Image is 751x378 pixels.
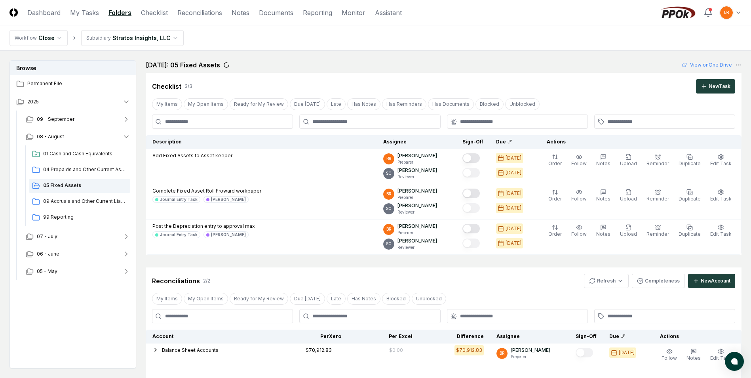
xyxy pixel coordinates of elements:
[348,330,419,344] th: Per Excel
[290,293,325,305] button: Due Today
[19,128,137,145] button: 08 - August
[609,333,641,340] div: Due
[548,196,562,202] span: Order
[19,145,137,228] div: 08 - August
[290,98,325,110] button: Due Today
[29,195,130,209] a: 09 Accruals and Other Current Liabilities
[397,209,437,215] p: Reviewer
[386,226,392,232] span: BR
[709,152,733,169] button: Edit Task
[43,214,127,221] span: 99 Reporting
[428,98,474,110] button: Has Documents
[570,187,588,204] button: Follow
[646,160,669,166] span: Reminder
[29,163,130,177] a: 04 Prepaids and Other Current Assets
[710,160,732,166] span: Edit Task
[688,274,735,288] button: NewAccount
[571,160,587,166] span: Follow
[177,8,222,17] a: Reconciliations
[701,277,730,284] div: New Account
[397,167,437,174] p: [PERSON_NAME]
[462,203,480,213] button: Mark complete
[659,6,697,19] img: PPOk logo
[547,187,563,204] button: Order
[27,8,61,17] a: Dashboard
[386,156,392,162] span: BR
[146,135,377,149] th: Description
[10,8,18,17] img: Logo
[490,330,569,344] th: Assignee
[679,231,701,237] span: Duplicate
[10,75,137,93] a: Permanent File
[10,30,184,46] nav: breadcrumb
[152,223,255,230] p: Post the Depreciation entry to approval max
[646,231,669,237] span: Reminder
[645,223,671,239] button: Reminder
[696,79,735,94] button: NewTask
[141,8,168,17] a: Checklist
[709,347,733,363] button: Edit Task
[162,347,219,353] span: Balance Sheet Accounts
[162,347,219,354] button: Balance Sheet Accounts
[570,223,588,239] button: Follow
[152,82,181,91] div: Checklist
[342,8,365,17] a: Monitor
[677,187,702,204] button: Duplicate
[382,98,426,110] button: Has Reminders
[632,274,685,288] button: Completeness
[152,152,232,159] p: Add Fixed Assets to Asset keeper
[506,190,521,197] div: [DATE]
[27,80,130,87] span: Permanent File
[709,223,733,239] button: Edit Task
[462,239,480,248] button: Mark complete
[19,228,137,245] button: 07 - July
[232,8,249,17] a: Notes
[37,133,64,140] span: 08 - August
[10,93,137,111] button: 2025
[710,231,732,237] span: Edit Task
[596,160,610,166] span: Notes
[37,116,74,123] span: 09 - September
[506,240,521,247] div: [DATE]
[386,170,392,176] span: SC
[456,347,482,354] div: $70,912.83
[709,187,733,204] button: Edit Task
[397,174,437,180] p: Reviewer
[397,230,437,236] p: Preparer
[327,293,346,305] button: Late
[677,152,702,169] button: Duplicate
[86,34,111,42] div: Subsidiary
[548,231,562,237] span: Order
[37,268,57,275] span: 05 - May
[184,83,192,90] div: 3 / 3
[506,204,521,212] div: [DATE]
[595,152,612,169] button: Notes
[677,223,702,239] button: Duplicate
[397,152,437,159] p: [PERSON_NAME]
[327,98,346,110] button: Late
[303,8,332,17] a: Reporting
[462,224,480,233] button: Mark complete
[571,196,587,202] span: Follow
[620,196,637,202] span: Upload
[37,233,57,240] span: 07 - July
[645,187,671,204] button: Reminder
[679,160,701,166] span: Duplicate
[548,160,562,166] span: Order
[710,196,732,202] span: Edit Task
[462,189,480,198] button: Mark complete
[27,98,39,105] span: 2025
[29,147,130,161] a: 01 Cash and Cash Equivalents
[584,274,629,288] button: Refresh
[160,232,198,238] div: Journal Entry Task
[595,187,612,204] button: Notes
[377,135,456,149] th: Assignee
[43,150,127,157] span: 01 Cash and Cash Equivalents
[43,198,127,205] span: 09 Accruals and Other Current Liabilities
[386,206,392,212] span: SC
[397,187,437,195] p: [PERSON_NAME]
[397,223,437,230] p: [PERSON_NAME]
[184,98,228,110] button: My Open Items
[569,330,603,344] th: Sign-Off
[620,160,637,166] span: Upload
